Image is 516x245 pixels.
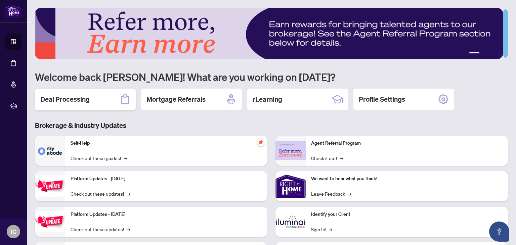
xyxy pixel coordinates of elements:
a: Sign In!→ [311,226,332,233]
img: logo [5,5,21,17]
h2: rLearning [253,95,282,104]
img: Platform Updates - July 8, 2025 [35,211,65,232]
a: Check out these guides!→ [71,154,127,162]
h2: Deal Processing [40,95,90,104]
button: 3 [488,52,490,55]
span: → [329,226,332,233]
p: We want to hear what you think! [311,175,503,183]
img: Agent Referral Program [275,141,306,160]
button: 4 [493,52,496,55]
span: pushpin [257,138,265,146]
a: Check out these updates!→ [71,190,130,197]
a: Check it out!→ [311,154,343,162]
span: → [127,226,130,233]
span: → [340,154,343,162]
h3: Brokerage & Industry Updates [35,121,508,130]
a: Leave Feedback→ [311,190,351,197]
img: We want to hear what you think! [275,171,306,201]
img: Platform Updates - July 21, 2025 [35,176,65,197]
h2: Profile Settings [359,95,405,104]
a: Check out these updates!→ [71,226,130,233]
p: Agent Referral Program [311,140,503,147]
img: Self-Help [35,136,65,166]
span: → [124,154,127,162]
img: Identify your Client [275,207,306,237]
p: Platform Updates - [DATE] [71,211,262,218]
img: Slide 0 [35,8,503,59]
button: 1 [469,52,480,55]
span: → [348,190,351,197]
span: IC [11,227,16,236]
h2: Mortgage Referrals [146,95,206,104]
p: Platform Updates - [DATE] [71,175,262,183]
button: Open asap [489,222,509,242]
button: 2 [482,52,485,55]
p: Self-Help [71,140,262,147]
p: Identify your Client [311,211,503,218]
span: → [127,190,130,197]
h1: Welcome back [PERSON_NAME]! What are you working on [DATE]? [35,70,508,83]
button: 5 [499,52,501,55]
